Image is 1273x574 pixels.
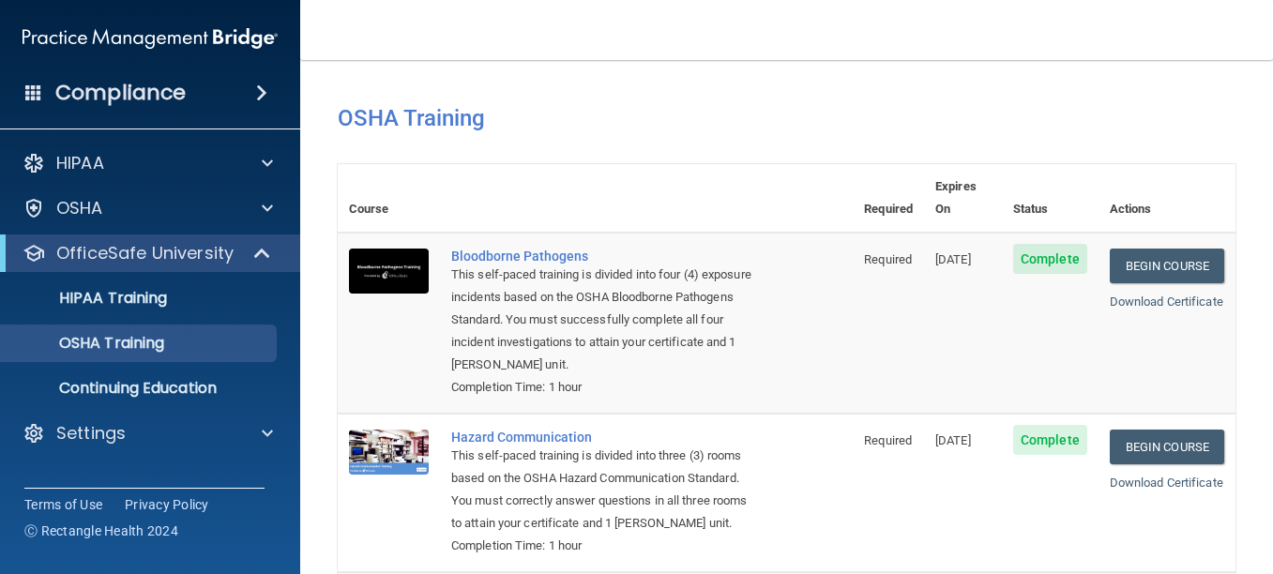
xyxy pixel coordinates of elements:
div: This self-paced training is divided into three (3) rooms based on the OSHA Hazard Communication S... [451,445,759,535]
div: Completion Time: 1 hour [451,376,759,399]
div: This self-paced training is divided into four (4) exposure incidents based on the OSHA Bloodborne... [451,264,759,376]
h4: Compliance [55,80,186,106]
a: OSHA [23,197,273,219]
a: Terms of Use [24,495,102,514]
span: Required [864,433,912,447]
span: Complete [1013,244,1087,274]
th: Status [1002,164,1099,233]
h4: OSHA Training [338,105,1235,131]
p: OfficeSafe University [56,242,234,264]
a: Begin Course [1110,249,1224,283]
a: Settings [23,422,273,445]
p: Continuing Education [12,379,268,398]
th: Actions [1099,164,1235,233]
a: Download Certificate [1110,476,1223,490]
a: OfficeSafe University [23,242,272,264]
p: OSHA [56,197,103,219]
a: HIPAA [23,152,273,174]
p: Settings [56,422,126,445]
th: Expires On [924,164,1002,233]
span: [DATE] [935,252,971,266]
img: PMB logo [23,20,278,57]
p: OSHA Training [12,334,164,353]
th: Course [338,164,440,233]
th: Required [853,164,924,233]
span: Complete [1013,425,1087,455]
a: Hazard Communication [451,430,759,445]
a: Begin Course [1110,430,1224,464]
a: Privacy Policy [125,495,209,514]
span: Required [864,252,912,266]
p: HIPAA Training [12,289,167,308]
div: Completion Time: 1 hour [451,535,759,557]
a: Download Certificate [1110,295,1223,309]
span: Ⓒ Rectangle Health 2024 [24,521,178,540]
p: HIPAA [56,152,104,174]
span: [DATE] [935,433,971,447]
a: Bloodborne Pathogens [451,249,759,264]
